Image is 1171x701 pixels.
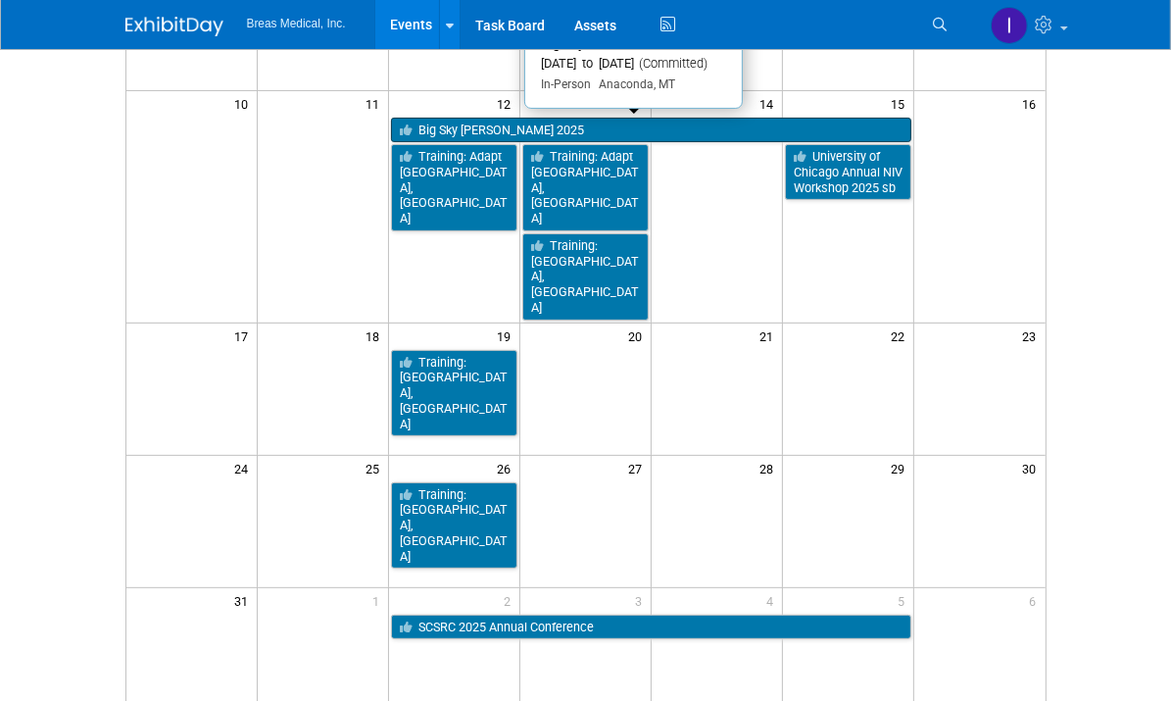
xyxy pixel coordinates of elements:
span: 28 [757,456,782,480]
a: University of Chicago Annual NIV Workshop 2025 sb [785,144,911,200]
span: 30 [1021,456,1046,480]
a: Big Sky [PERSON_NAME] 2025 [391,118,911,143]
span: 4 [764,588,782,613]
span: 29 [889,456,913,480]
span: 16 [1021,91,1046,116]
span: 25 [364,456,388,480]
img: Inga Dolezar [991,7,1028,44]
span: 23 [1021,324,1046,348]
div: [DATE] to [DATE] [541,56,726,73]
img: ExhibitDay [125,17,223,36]
span: 24 [232,456,257,480]
a: Training: [GEOGRAPHIC_DATA], [GEOGRAPHIC_DATA] [522,233,649,321]
span: Breas Medical, Inc. [247,17,346,30]
span: 20 [626,324,651,348]
span: Anaconda, MT [591,77,675,91]
span: 10 [232,91,257,116]
span: 19 [495,324,519,348]
span: 27 [626,456,651,480]
a: Training: Adapt [GEOGRAPHIC_DATA], [GEOGRAPHIC_DATA] [522,144,649,231]
span: 26 [495,456,519,480]
span: 17 [232,324,257,348]
a: SCSRC 2025 Annual Conference [391,615,911,640]
span: 18 [364,324,388,348]
span: 5 [896,588,913,613]
span: 21 [757,324,782,348]
span: 15 [889,91,913,116]
a: Training: Adapt [GEOGRAPHIC_DATA], [GEOGRAPHIC_DATA] [391,144,517,231]
span: 3 [633,588,651,613]
a: Training: [GEOGRAPHIC_DATA], [GEOGRAPHIC_DATA] [391,350,517,437]
span: 22 [889,324,913,348]
span: 12 [495,91,519,116]
span: 1 [370,588,388,613]
span: 31 [232,588,257,613]
span: (Committed) [634,56,707,71]
span: 11 [364,91,388,116]
span: 14 [757,91,782,116]
a: Training: [GEOGRAPHIC_DATA], [GEOGRAPHIC_DATA] [391,482,517,570]
span: 6 [1028,588,1046,613]
span: In-Person [541,77,591,91]
span: 2 [502,588,519,613]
